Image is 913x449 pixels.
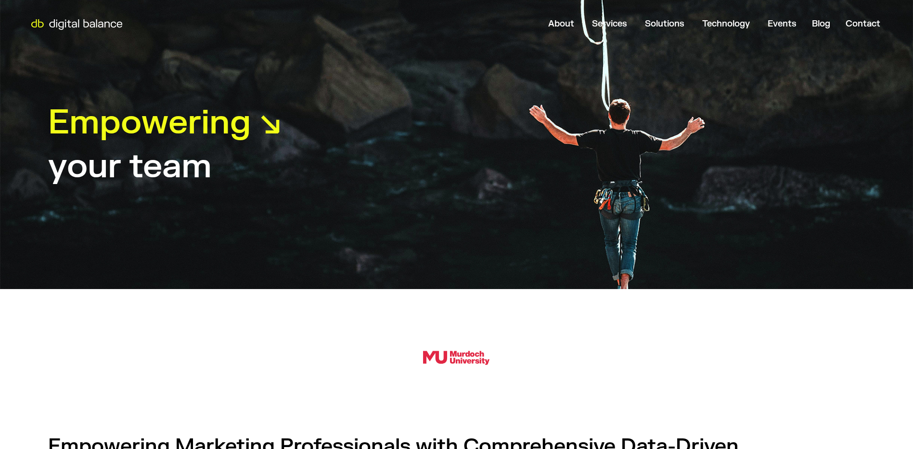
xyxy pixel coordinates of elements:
h1: your team [48,145,212,188]
a: Solutions [645,18,684,29]
a: Contact [846,18,880,29]
a: About [548,18,574,29]
a: Services [592,18,627,29]
nav: Menu [130,14,888,33]
div: Menu Toggle [130,14,888,33]
a: Technology [702,18,750,29]
img: Digital Balance logo [24,19,129,30]
a: Events [768,18,797,29]
a: Blog [812,18,830,29]
h1: Empowering ↘︎ [48,101,282,145]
